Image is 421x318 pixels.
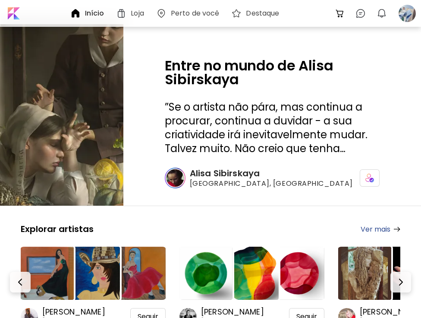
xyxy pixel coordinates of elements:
img: arrow-right [394,227,400,232]
a: Início [70,8,108,19]
button: bellIcon [374,6,389,21]
img: icon [365,174,374,182]
a: Ver mais [361,224,400,235]
img: chatIcon [355,8,366,19]
img: https://cdn.kaleido.art/CDN/Artwork/164252/Thumbnail/medium.webp?updated=733085 [225,247,278,300]
span: Se o artista não pára, mas continua a procurar, continua a duvidar - a sua criatividade irá inevi... [165,100,368,183]
h6: Início [85,10,104,17]
img: https://cdn.kaleido.art/CDN/Artwork/164251/Thumbnail/large.webp?updated=733056 [179,247,232,300]
img: https://cdn.kaleido.art/CDN/Artwork/175577/Thumbnail/large.webp?updated=778158 [338,247,391,300]
a: Loja [116,8,147,19]
img: cart [335,8,345,19]
img: https://cdn.kaleido.art/CDN/Artwork/137267/Thumbnail/medium.webp?updated=619153 [66,247,119,300]
a: Destaque [231,8,283,19]
a: Alisa Sibirskaya[GEOGRAPHIC_DATA], [GEOGRAPHIC_DATA]icon [165,168,380,188]
img: https://cdn.kaleido.art/CDN/Artwork/164250/Thumbnail/medium.webp?updated=733052 [271,247,324,300]
button: Prev-button [10,272,31,293]
img: Prev-button [15,277,25,287]
img: bellIcon [377,8,387,19]
a: Perto de você [156,8,223,19]
img: https://cdn.kaleido.art/CDN/Artwork/92381/Thumbnail/medium.webp?updated=404195 [113,247,166,300]
img: https://cdn.kaleido.art/CDN/Artwork/92376/Thumbnail/large.webp?updated=404215 [21,247,74,300]
h6: Perto de você [171,10,220,17]
span: [GEOGRAPHIC_DATA], [GEOGRAPHIC_DATA] [190,179,353,188]
img: Next-button [396,277,406,287]
h6: [PERSON_NAME] [201,307,283,317]
h5: Explorar artistas [21,223,94,235]
h6: [PERSON_NAME] [42,307,124,317]
h6: Loja [131,10,144,17]
h3: ” ” [165,100,380,154]
button: Next-button [390,272,411,293]
h6: Alisa Sibirskaya [190,168,353,179]
h2: Entre no mundo de Alisa Sibirskaya [165,59,380,86]
h6: Destaque [246,10,279,17]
